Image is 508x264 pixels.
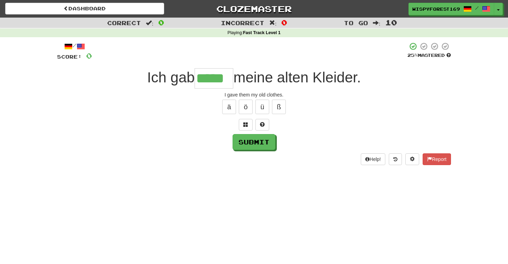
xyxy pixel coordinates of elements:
span: : [269,20,277,26]
span: 0 [158,18,164,27]
button: Report [423,153,451,165]
a: Clozemaster [175,3,333,15]
strong: Fast Track Level 1 [243,30,281,35]
span: 10 [385,18,397,27]
button: Round history (alt+y) [389,153,402,165]
span: : [373,20,380,26]
span: meine alten Kleider. [233,69,361,85]
button: Switch sentence to multiple choice alt+p [239,119,253,131]
span: Correct [107,19,141,26]
span: Incorrect [221,19,264,26]
span: 25 % [407,52,418,58]
span: : [146,20,153,26]
span: Score: [57,54,82,60]
span: 0 [86,51,92,60]
a: Dashboard [5,3,164,14]
button: Single letter hint - you only get 1 per sentence and score half the points! alt+h [255,119,269,131]
span: WispyForest169 [412,6,460,12]
a: WispyForest169 / [408,3,494,15]
div: / [57,42,92,51]
span: Ich gab [147,69,195,85]
button: ß [272,100,286,114]
button: Help! [361,153,385,165]
button: ö [239,100,253,114]
span: 0 [281,18,287,27]
button: ü [255,100,269,114]
button: ä [222,100,236,114]
div: Mastered [407,52,451,59]
span: To go [344,19,368,26]
div: I gave them my old clothes. [57,91,451,98]
span: / [475,6,479,10]
button: Submit [233,134,275,150]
